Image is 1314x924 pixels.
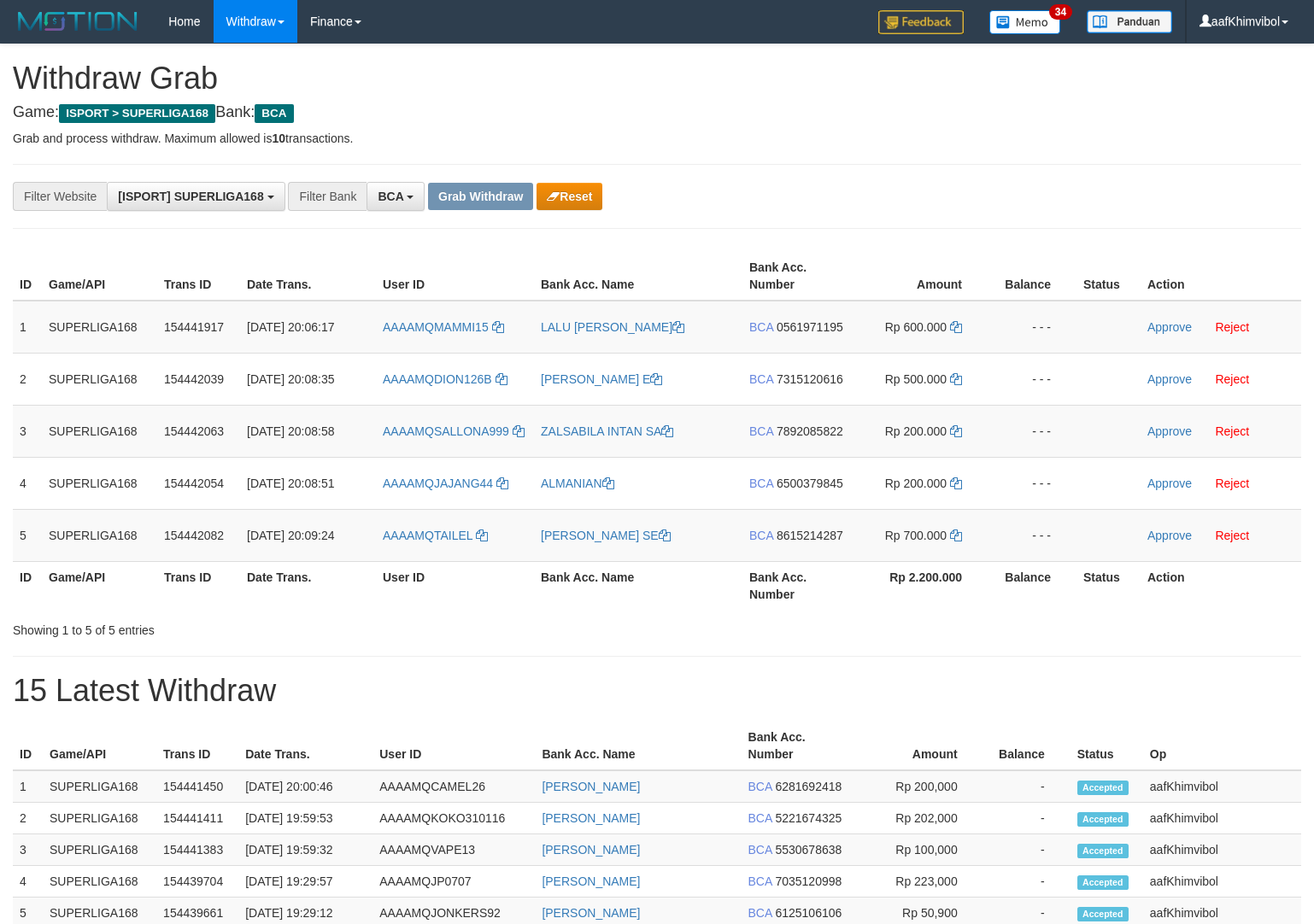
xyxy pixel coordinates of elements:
th: ID [13,722,43,770]
td: - [983,770,1071,803]
td: 3 [13,834,43,866]
a: AAAAMQSALLONA999 [383,424,525,438]
td: AAAAMQJP0707 [372,866,535,898]
span: Copy 6281692418 to clipboard [775,780,842,793]
span: BCA [748,780,772,793]
span: 34 [1049,4,1072,20]
td: SUPERLIGA168 [43,770,156,803]
td: [DATE] 20:00:46 [238,770,372,803]
a: Copy 600000 to clipboard [950,320,962,334]
span: Copy 7315120616 to clipboard [777,372,843,386]
td: 1 [13,770,43,803]
span: Copy 8615214287 to clipboard [777,529,843,542]
img: MOTION_logo.png [13,9,143,34]
span: 154441917 [164,320,224,334]
span: Copy 6125106106 to clipboard [775,906,842,920]
th: Balance [983,722,1071,770]
span: AAAAMQJAJANG44 [383,477,493,490]
td: SUPERLIGA168 [42,457,157,509]
span: Rp 200.000 [885,424,947,438]
img: panduan.png [1087,10,1172,33]
strong: 10 [272,132,285,145]
span: AAAAMQDION126B [383,372,492,386]
td: SUPERLIGA168 [42,509,157,561]
td: 154441411 [156,803,238,834]
span: Copy 5221674325 to clipboard [775,811,842,825]
td: - [983,834,1071,866]
span: [DATE] 20:08:51 [247,477,334,490]
th: Game/API [42,252,157,301]
td: - - - [988,353,1076,405]
td: aafKhimvibol [1143,803,1301,834]
th: Bank Acc. Name [535,722,741,770]
span: 154442082 [164,529,224,542]
button: Grab Withdraw [428,183,533,210]
td: 4 [13,457,42,509]
th: ID [13,561,42,610]
td: AAAAMQKOKO310116 [372,803,535,834]
th: Rp 2.200.000 [854,561,988,610]
a: Approve [1147,529,1192,542]
th: Game/API [43,722,156,770]
div: Filter Bank [288,182,367,211]
td: SUPERLIGA168 [42,301,157,354]
span: BCA [749,477,773,490]
span: Copy 5530678638 to clipboard [775,843,842,857]
a: Approve [1147,424,1192,438]
td: 154441450 [156,770,238,803]
th: User ID [372,722,535,770]
th: ID [13,252,42,301]
td: SUPERLIGA168 [42,405,157,457]
th: Amount [852,722,983,770]
span: [DATE] 20:06:17 [247,320,334,334]
td: 1 [13,301,42,354]
span: Rp 700.000 [885,529,947,542]
td: aafKhimvibol [1143,866,1301,898]
span: BCA [378,190,403,203]
td: AAAAMQVAPE13 [372,834,535,866]
th: Date Trans. [240,561,376,610]
a: Reject [1215,477,1249,490]
span: Accepted [1077,875,1129,890]
td: [DATE] 19:59:53 [238,803,372,834]
td: SUPERLIGA168 [43,803,156,834]
a: [PERSON_NAME] [542,843,640,857]
td: 154441383 [156,834,238,866]
button: BCA [367,182,425,211]
span: BCA [749,320,773,334]
a: [PERSON_NAME] [542,874,640,888]
span: Accepted [1077,844,1129,858]
th: Bank Acc. Number [742,722,852,770]
td: - - - [988,457,1076,509]
span: BCA [748,811,772,825]
span: Rp 200.000 [885,477,947,490]
h1: 15 Latest Withdraw [13,674,1301,708]
th: Bank Acc. Number [742,252,854,301]
a: [PERSON_NAME] [542,780,640,793]
th: Balance [988,252,1076,301]
div: Filter Website [13,182,107,211]
span: BCA [255,104,293,123]
a: AAAAMQDION126B [383,372,507,386]
th: Date Trans. [240,252,376,301]
td: Rp 202,000 [852,803,983,834]
a: Copy 500000 to clipboard [950,372,962,386]
th: Action [1141,561,1301,610]
a: Approve [1147,477,1192,490]
td: Rp 223,000 [852,866,983,898]
span: BCA [748,906,772,920]
th: Trans ID [156,722,238,770]
a: [PERSON_NAME] [542,906,640,920]
td: aafKhimvibol [1143,770,1301,803]
span: Copy 7035120998 to clipboard [775,874,842,888]
td: [DATE] 19:59:32 [238,834,372,866]
span: Copy 0561971195 to clipboard [777,320,843,334]
span: BCA [748,843,772,857]
span: BCA [749,529,773,542]
span: 154442063 [164,424,224,438]
h1: Withdraw Grab [13,61,1301,96]
span: [ISPORT] SUPERLIGA168 [118,190,263,203]
a: ALMANIAN [541,477,614,490]
p: Grab and process withdraw. Maximum allowed is transactions. [13,130,1301,147]
td: - - - [988,301,1076,354]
